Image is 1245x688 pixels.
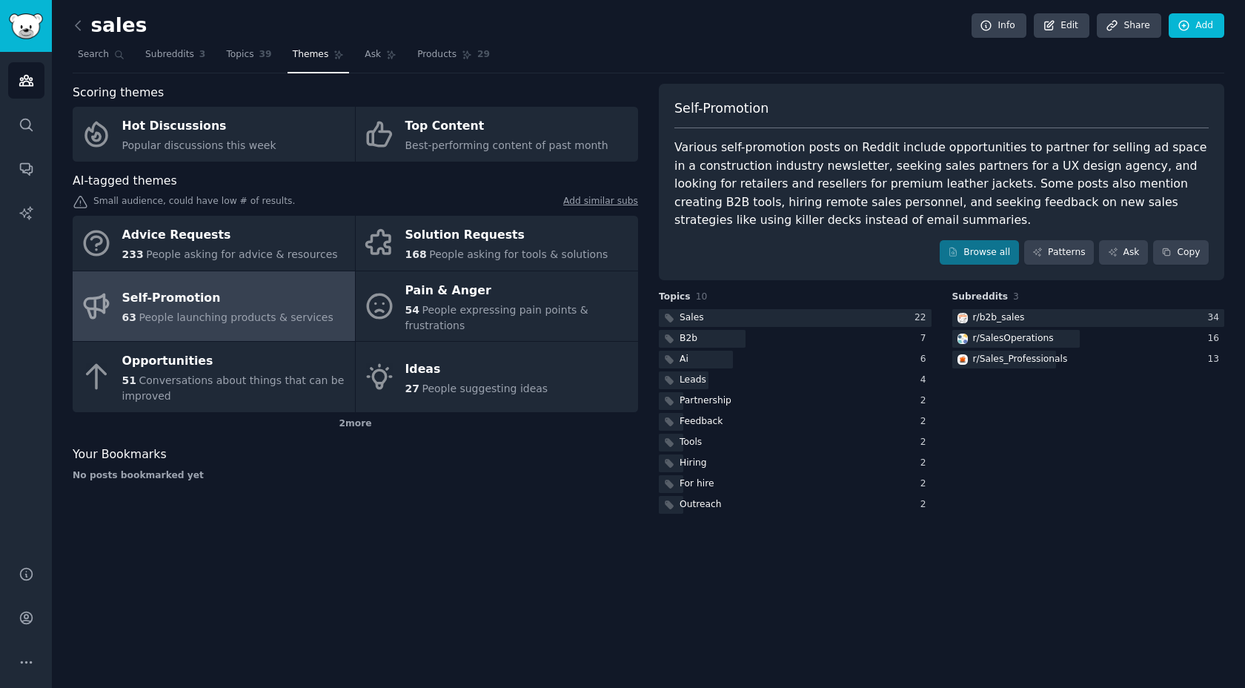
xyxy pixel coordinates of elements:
[680,332,697,345] div: B2b
[259,48,272,62] span: 39
[1207,332,1224,345] div: 16
[957,313,968,323] img: b2b_sales
[73,216,355,271] a: Advice Requests233People asking for advice & resources
[659,434,932,452] a: Tools2
[356,271,638,342] a: Pain & Anger54People expressing pain points & frustrations
[680,477,714,491] div: For hire
[356,342,638,412] a: Ideas27People suggesting ideas
[73,43,130,73] a: Search
[405,357,548,381] div: Ideas
[920,436,932,449] div: 2
[1024,240,1094,265] a: Patterns
[293,48,329,62] span: Themes
[696,291,708,302] span: 10
[73,107,355,162] a: Hot DiscussionsPopular discussions this week
[952,291,1009,304] span: Subreddits
[680,353,688,366] div: Ai
[659,454,932,473] a: Hiring2
[145,48,194,62] span: Subreddits
[920,457,932,470] div: 2
[659,475,932,494] a: For hire2
[122,224,338,248] div: Advice Requests
[359,43,402,73] a: Ask
[920,353,932,366] div: 6
[1034,13,1089,39] a: Edit
[405,304,419,316] span: 54
[659,291,691,304] span: Topics
[122,115,276,139] div: Hot Discussions
[288,43,350,73] a: Themes
[972,13,1026,39] a: Info
[957,354,968,365] img: Sales_Professionals
[73,195,638,211] div: Small audience, could have low # of results.
[973,332,1054,345] div: r/ SalesOperations
[146,248,337,260] span: People asking for advice & resources
[680,374,706,387] div: Leads
[356,107,638,162] a: Top ContentBest-performing content of past month
[412,43,495,73] a: Products29
[405,224,608,248] div: Solution Requests
[674,139,1209,230] div: Various self-promotion posts on Reddit include opportunities to partner for selling ad space in a...
[1153,240,1209,265] button: Copy
[940,240,1019,265] a: Browse all
[920,498,932,512] div: 2
[659,371,932,390] a: Leads4
[405,115,608,139] div: Top Content
[920,477,932,491] div: 2
[1013,291,1019,302] span: 3
[405,248,427,260] span: 168
[680,436,702,449] div: Tools
[73,84,164,102] span: Scoring themes
[659,413,932,431] a: Feedback2
[952,330,1225,348] a: SalesOperationsr/SalesOperations16
[122,287,333,311] div: Self-Promotion
[417,48,456,62] span: Products
[563,195,638,211] a: Add similar subs
[356,216,638,271] a: Solution Requests168People asking for tools & solutions
[477,48,490,62] span: 29
[920,415,932,429] div: 2
[680,498,722,512] div: Outreach
[680,394,731,408] div: Partnership
[674,99,768,118] span: Self-Promotion
[122,350,348,374] div: Opportunities
[405,383,419,394] span: 27
[1099,240,1148,265] a: Ask
[73,469,638,483] div: No posts bookmarked yet
[122,248,144,260] span: 233
[973,353,1068,366] div: r/ Sales_Professionals
[73,14,147,38] h2: sales
[429,248,608,260] span: People asking for tools & solutions
[973,311,1025,325] div: r/ b2b_sales
[122,374,345,402] span: Conversations about things that can be improved
[659,309,932,328] a: Sales22
[422,383,548,394] span: People suggesting ideas
[9,13,43,39] img: GummySearch logo
[122,374,136,386] span: 51
[73,412,638,436] div: 2 more
[952,351,1225,369] a: Sales_Professionalsr/Sales_Professionals13
[73,342,355,412] a: Opportunities51Conversations about things that can be improved
[122,139,276,151] span: Popular discussions this week
[122,311,136,323] span: 63
[405,304,588,331] span: People expressing pain points & frustrations
[952,309,1225,328] a: b2b_salesr/b2b_sales34
[140,43,210,73] a: Subreddits3
[920,394,932,408] div: 2
[73,172,177,191] span: AI-tagged themes
[1097,13,1161,39] a: Share
[221,43,276,73] a: Topics39
[659,330,932,348] a: B2b7
[920,374,932,387] div: 4
[914,311,932,325] div: 22
[405,279,631,302] div: Pain & Anger
[73,271,355,342] a: Self-Promotion63People launching products & services
[199,48,206,62] span: 3
[680,415,723,429] div: Feedback
[920,332,932,345] div: 7
[405,139,608,151] span: Best-performing content of past month
[226,48,253,62] span: Topics
[365,48,381,62] span: Ask
[1207,353,1224,366] div: 13
[957,334,968,344] img: SalesOperations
